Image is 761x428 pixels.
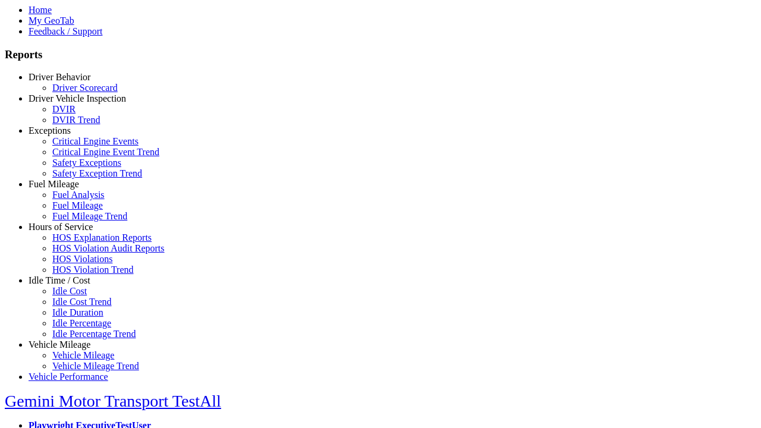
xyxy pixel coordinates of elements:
a: Vehicle Mileage [52,350,114,360]
a: Fuel Mileage [29,179,79,189]
a: Gemini Motor Transport TestAll [5,392,221,410]
a: Vehicle Performance [29,372,108,382]
a: HOS Violations [52,254,112,264]
a: Fuel Mileage [52,200,103,210]
h3: Reports [5,48,756,61]
a: HOS Violation Trend [52,265,134,275]
a: Feedback / Support [29,26,102,36]
a: Exceptions [29,125,71,136]
a: Fuel Mileage Trend [52,211,127,221]
a: Vehicle Mileage [29,339,90,350]
a: Critical Engine Events [52,136,139,146]
a: Hours of Service [29,222,93,232]
a: My GeoTab [29,15,74,26]
a: DVIR Trend [52,115,100,125]
a: Fuel Analysis [52,190,105,200]
a: Safety Exception Trend [52,168,142,178]
a: Idle Time / Cost [29,275,90,285]
a: Driver Vehicle Inspection [29,93,126,103]
a: Vehicle Mileage Trend [52,361,139,371]
a: Idle Cost Trend [52,297,112,307]
a: Safety Exceptions [52,158,121,168]
a: Idle Percentage [52,318,111,328]
a: Idle Cost [52,286,87,296]
a: HOS Violation Audit Reports [52,243,165,253]
a: HOS Explanation Reports [52,232,152,243]
a: Idle Percentage Trend [52,329,136,339]
a: DVIR [52,104,76,114]
a: Home [29,5,52,15]
a: Driver Scorecard [52,83,118,93]
a: Critical Engine Event Trend [52,147,159,157]
a: Idle Duration [52,307,103,317]
a: Driver Behavior [29,72,90,82]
